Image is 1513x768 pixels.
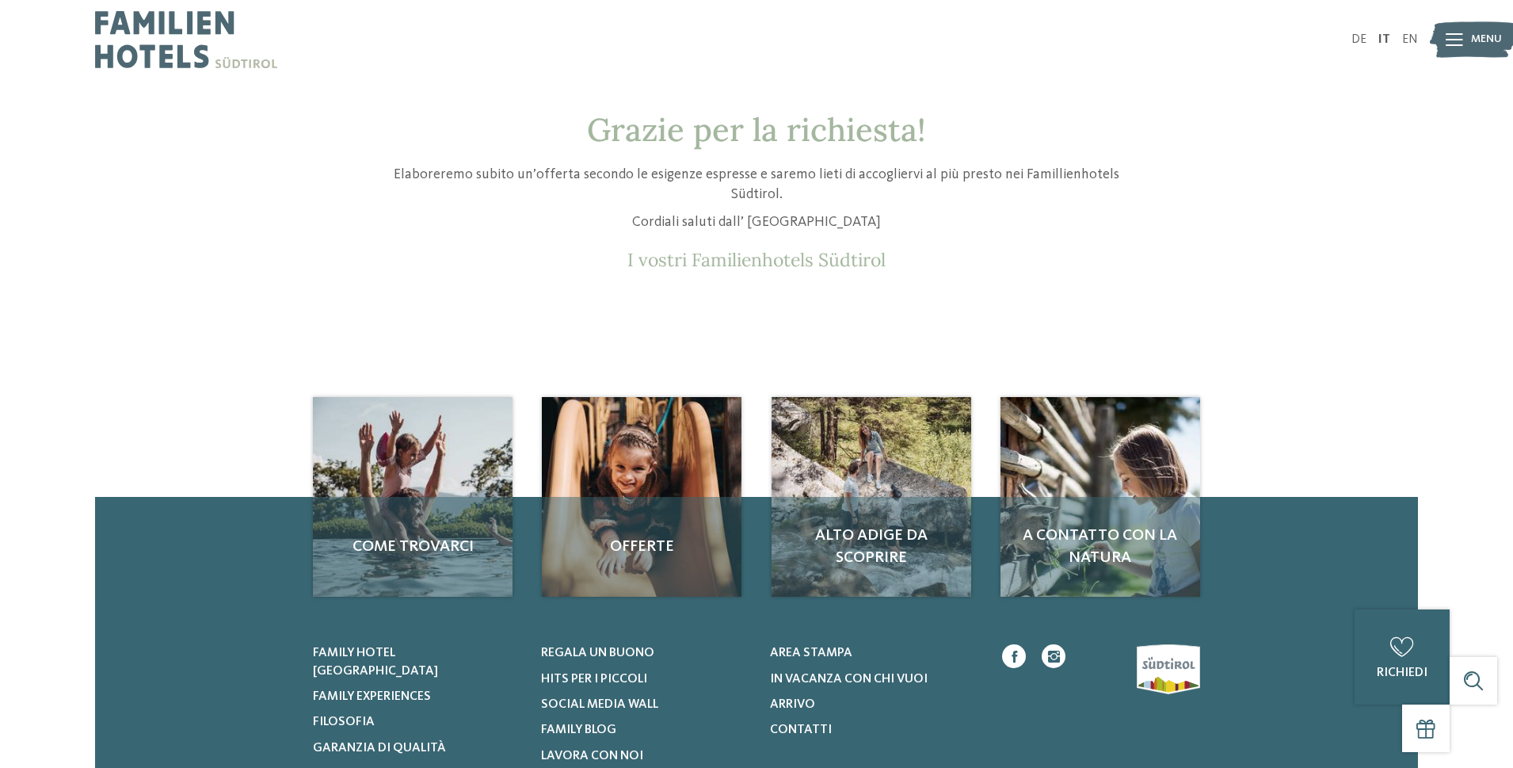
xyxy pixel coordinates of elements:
[770,673,928,686] span: In vacanza con chi vuoi
[313,690,431,703] span: Family experiences
[1378,33,1390,46] a: IT
[313,742,446,755] span: Garanzia di qualità
[313,739,521,757] a: Garanzia di qualità
[770,671,978,688] a: In vacanza con chi vuoi
[1355,609,1450,705] a: richiedi
[772,397,971,597] img: Richiesta
[313,688,521,705] a: Family experiences
[380,212,1133,232] p: Cordiali saluti dall’ [GEOGRAPHIC_DATA]
[542,397,741,597] img: Richiesta
[313,713,521,731] a: Filosofia
[313,647,438,677] span: Family hotel [GEOGRAPHIC_DATA]
[1000,397,1200,597] a: Richiesta A contatto con la natura
[787,525,955,569] span: Alto Adige da scoprire
[1402,33,1418,46] a: EN
[541,644,749,662] a: Regala un buono
[380,165,1133,204] p: Elaboreremo subito un’offerta secondo le esigenze espresse e saremo lieti di accogliervi al più p...
[542,397,741,597] a: Richiesta Offerte
[313,716,375,728] span: Filosofia
[541,671,749,688] a: Hits per i piccoli
[541,696,749,713] a: Social Media Wall
[313,397,513,597] img: Richiesta
[380,249,1133,271] p: I vostri Familienhotels Südtirol
[1016,525,1184,569] span: A contatto con la natura
[329,536,497,558] span: Come trovarci
[1471,32,1502,48] span: Menu
[770,721,978,739] a: Contatti
[541,747,749,765] a: Lavora con noi
[770,647,852,659] span: Area stampa
[541,724,616,736] span: Family Blog
[770,644,978,662] a: Area stampa
[558,536,726,558] span: Offerte
[313,644,521,680] a: Family hotel [GEOGRAPHIC_DATA]
[541,647,654,659] span: Regala un buono
[770,696,978,713] a: Arrivo
[1000,397,1200,597] img: Richiesta
[541,698,658,711] span: Social Media Wall
[541,673,647,686] span: Hits per i piccoli
[770,698,815,711] span: Arrivo
[770,724,832,736] span: Contatti
[772,397,971,597] a: Richiesta Alto Adige da scoprire
[587,109,926,150] span: Grazie per la richiesta!
[1351,33,1366,46] a: DE
[1377,667,1427,679] span: richiedi
[313,397,513,597] a: Richiesta Come trovarci
[541,750,643,762] span: Lavora con noi
[541,721,749,739] a: Family Blog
